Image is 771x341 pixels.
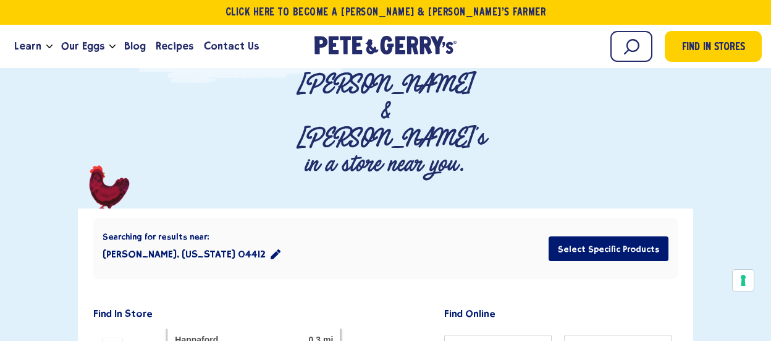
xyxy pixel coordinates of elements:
[9,30,46,63] a: Learn
[156,38,193,54] span: Recipes
[46,45,53,49] button: Open the dropdown menu for Learn
[204,38,259,54] span: Contact Us
[610,31,652,62] input: Search
[119,30,151,63] a: Blog
[665,31,762,62] a: Find in Stores
[297,44,474,178] p: Find [PERSON_NAME] & [PERSON_NAME]'s in a store near you.
[109,45,116,49] button: Open the dropdown menu for Our Eggs
[14,38,41,54] span: Learn
[733,270,754,291] button: Your consent preferences for tracking technologies
[151,30,198,63] a: Recipes
[61,38,104,54] span: Our Eggs
[124,38,146,54] span: Blog
[682,40,745,56] span: Find in Stores
[56,30,109,63] a: Our Eggs
[199,30,264,63] a: Contact Us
